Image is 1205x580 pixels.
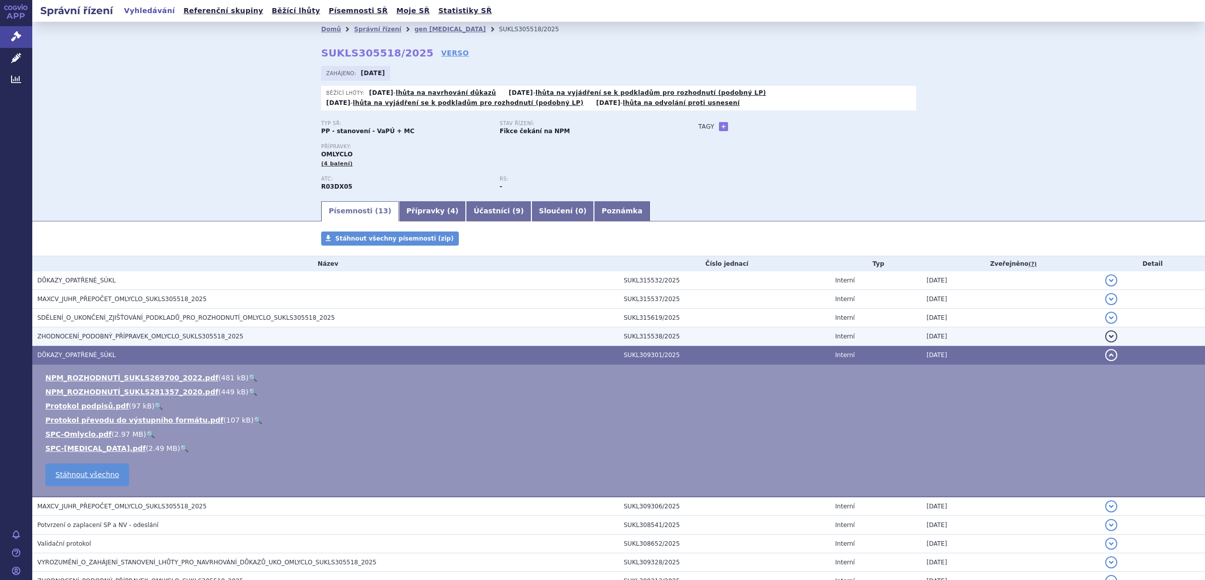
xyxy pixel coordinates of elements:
button: detail [1105,538,1117,550]
a: lhůta na navrhování důkazů [396,89,496,96]
a: Poznámka [594,201,650,221]
span: DŮKAZY_OPATŘENÉ_SÚKL [37,352,115,359]
td: SUKL308541/2025 [619,515,830,534]
h2: Správní řízení [32,4,121,18]
a: 🔍 [254,416,262,424]
td: [DATE] [922,271,1100,290]
a: VERSO [441,48,469,58]
a: SPC-[MEDICAL_DATA].pdf [45,444,146,452]
span: 2.97 MB [114,430,143,438]
span: 107 kB [226,416,251,424]
span: 2.49 MB [149,444,177,452]
th: Detail [1100,256,1205,271]
span: 4 [450,207,455,215]
strong: [DATE] [361,70,385,77]
strong: [DATE] [369,89,393,96]
a: gen [MEDICAL_DATA] [414,26,486,33]
td: SUKL315532/2025 [619,271,830,290]
a: Sloučení (0) [531,201,594,221]
a: Domů [321,26,341,33]
strong: [DATE] [596,99,621,106]
p: ATC: [321,176,490,182]
li: SUKLS305518/2025 [499,22,572,37]
td: [DATE] [922,497,1100,516]
span: 481 kB [221,374,246,382]
li: ( ) [45,373,1195,383]
span: 97 kB [132,402,152,410]
p: - [326,99,583,107]
a: lhůta na vyjádření se k podkladům pro rozhodnutí (podobný LP) [535,89,766,96]
a: Moje SŘ [393,4,433,18]
strong: [DATE] [326,99,350,106]
a: Statistiky SŘ [435,4,495,18]
span: Interní [835,540,855,547]
a: NPM_ROZHODNUTÍ_SUKLS281357_2020.pdf [45,388,218,396]
li: ( ) [45,401,1195,411]
td: SUKL315537/2025 [619,289,830,308]
span: Interní [835,503,855,510]
strong: PP - stanovení - VaPÚ + MC [321,128,414,135]
span: Interní [835,559,855,566]
button: detail [1105,500,1117,512]
button: detail [1105,349,1117,361]
a: Stáhnout všechny písemnosti (zip) [321,231,459,246]
td: SUKL309328/2025 [619,553,830,571]
span: Interní [835,314,855,321]
strong: - [500,183,502,190]
span: MAXCV_JUHR_PŘEPOČET_OMLYCLO_SUKLS305518_2025 [37,503,207,510]
a: 🔍 [249,388,257,396]
span: MAXCV_JUHR_PŘEPOČET_OMLYCLO_SUKLS305518_2025 [37,296,207,303]
span: Interní [835,521,855,529]
a: Protokol podpisů.pdf [45,402,129,410]
span: ZHODNOCENÍ_PODOBNÝ_PŘÍPRAVEK_OMLYCLO_SUKLS305518_2025 [37,333,244,340]
a: NPM_ROZHODNUTÍ_SUKLS269700_2022.pdf [45,374,218,382]
td: [DATE] [922,345,1100,364]
span: 0 [578,207,583,215]
li: ( ) [45,443,1195,453]
span: 9 [516,207,521,215]
th: Typ [830,256,922,271]
td: [DATE] [922,308,1100,327]
td: [DATE] [922,327,1100,345]
p: Stav řízení: [500,121,668,127]
a: 🔍 [154,402,163,410]
p: Přípravky: [321,144,678,150]
th: Číslo jednací [619,256,830,271]
li: ( ) [45,429,1195,439]
button: detail [1105,312,1117,324]
th: Název [32,256,619,271]
span: Zahájeno: [326,69,358,77]
a: 🔍 [146,430,155,438]
span: Potvrzení o zaplacení SP a NV - odeslání [37,521,158,529]
span: (4 balení) [321,160,353,167]
span: Interní [835,296,855,303]
span: OMLYCLO [321,151,352,158]
abbr: (?) [1029,261,1037,268]
a: Přípravky (4) [399,201,466,221]
td: SUKL308652/2025 [619,534,830,553]
span: Běžící lhůty: [326,89,367,97]
a: SPC-Omlyclo.pdf [45,430,111,438]
strong: OMALIZUMAB [321,183,352,190]
a: Protokol převodu do výstupního formátu.pdf [45,416,223,424]
td: SUKL315538/2025 [619,327,830,345]
button: detail [1105,556,1117,568]
span: 449 kB [221,388,246,396]
h3: Tagy [698,121,714,133]
a: Účastníci (9) [466,201,531,221]
a: Běžící lhůty [269,4,323,18]
td: [DATE] [922,289,1100,308]
a: Písemnosti (13) [321,201,399,221]
td: SUKL309301/2025 [619,345,830,364]
a: 🔍 [180,444,189,452]
a: + [719,122,728,131]
p: - [596,99,740,107]
a: lhůta na odvolání proti usnesení [623,99,740,106]
li: ( ) [45,387,1195,397]
button: detail [1105,274,1117,286]
a: Písemnosti SŘ [326,4,391,18]
button: detail [1105,293,1117,305]
li: ( ) [45,415,1195,425]
span: DŮKAZY_OPATŘENÉ_SÚKL [37,277,115,284]
th: Zveřejněno [922,256,1100,271]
